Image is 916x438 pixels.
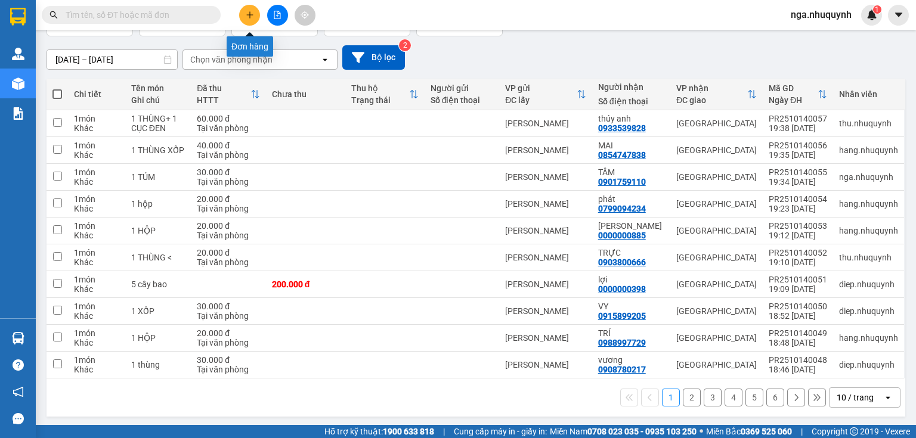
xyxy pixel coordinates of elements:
[505,145,586,155] div: [PERSON_NAME]
[769,328,827,338] div: PR2510140049
[763,79,833,110] th: Toggle SortBy
[850,427,858,436] span: copyright
[74,114,119,123] div: 1 món
[13,413,24,424] span: message
[131,145,185,155] div: 1 THÙNG XỐP
[399,39,411,51] sup: 2
[131,226,185,235] div: 1 HỘP
[867,10,877,20] img: icon-new-feature
[676,119,757,128] div: [GEOGRAPHIC_DATA]
[683,389,701,406] button: 2
[197,257,259,267] div: Tại văn phòng
[131,253,185,262] div: 1 THÙNG <
[676,83,747,93] div: VP nhận
[741,427,792,436] strong: 0369 525 060
[74,194,119,204] div: 1 món
[550,425,697,438] span: Miền Nam
[769,311,827,321] div: 18:52 [DATE]
[74,365,119,374] div: Khác
[197,83,250,93] div: Đã thu
[676,145,757,155] div: [GEOGRAPHIC_DATA]
[324,425,434,438] span: Hỗ trợ kỹ thuật:
[598,257,646,267] div: 0903800666
[875,5,879,14] span: 1
[598,311,646,321] div: 0915899205
[351,83,409,93] div: Thu hộ
[351,95,409,105] div: Trạng thái
[769,114,827,123] div: PR2510140057
[839,199,898,209] div: hang.nhuquynh
[197,328,259,338] div: 20.000 đ
[443,425,445,438] span: |
[676,279,757,289] div: [GEOGRAPHIC_DATA]
[598,194,664,204] div: phát
[598,284,646,294] div: 0000000398
[431,95,493,105] div: Số điện thoại
[598,248,664,257] div: TRỰC
[839,119,898,128] div: thu.nhuquynh
[74,177,119,187] div: Khác
[12,332,24,344] img: warehouse-icon
[505,306,586,316] div: [PERSON_NAME]
[197,221,259,231] div: 20.000 đ
[769,167,827,177] div: PR2510140055
[769,194,827,204] div: PR2510140054
[598,82,664,92] div: Người nhận
[131,333,185,343] div: 1 HỘP
[49,11,58,19] span: search
[301,11,309,19] span: aim
[273,11,281,19] span: file-add
[74,123,119,133] div: Khác
[598,114,664,123] div: thúy anh
[272,279,339,289] div: 200.000 đ
[839,226,898,235] div: hang.nhuquynh
[781,7,861,22] span: nga.nhuquynh
[74,221,119,231] div: 1 món
[598,177,646,187] div: 0901759110
[769,275,827,284] div: PR2510140051
[499,79,592,110] th: Toggle SortBy
[197,167,259,177] div: 30.000 đ
[197,177,259,187] div: Tại văn phòng
[197,311,259,321] div: Tại văn phòng
[769,150,827,160] div: 19:35 [DATE]
[769,141,827,150] div: PR2510140056
[598,97,664,106] div: Số điện thoại
[801,425,803,438] span: |
[197,355,259,365] div: 30.000 đ
[598,150,646,160] div: 0854747838
[131,306,185,316] div: 1 XỐP
[74,338,119,347] div: Khác
[197,365,259,374] div: Tại văn phòng
[431,83,493,93] div: Người gửi
[197,231,259,240] div: Tại văn phòng
[12,77,24,90] img: warehouse-icon
[598,338,646,347] div: 0988997729
[676,199,757,209] div: [GEOGRAPHIC_DATA]
[74,150,119,160] div: Khác
[839,89,898,99] div: Nhân viên
[769,365,827,374] div: 18:46 [DATE]
[66,8,206,21] input: Tìm tên, số ĐT hoặc mã đơn
[839,333,898,343] div: hang.nhuquynh
[676,253,757,262] div: [GEOGRAPHIC_DATA]
[769,284,827,294] div: 19:09 [DATE]
[342,45,405,70] button: Bộ lọc
[839,253,898,262] div: thu.nhuquynh
[10,8,26,26] img: logo-vxr
[197,302,259,311] div: 30.000 đ
[598,302,664,311] div: VY
[837,392,874,403] div: 10 / trang
[197,204,259,213] div: Tại văn phòng
[670,79,763,110] th: Toggle SortBy
[47,50,177,69] input: Select a date range.
[272,89,339,99] div: Chưa thu
[769,248,827,257] div: PR2510140052
[131,83,185,93] div: Tên món
[505,279,586,289] div: [PERSON_NAME]
[197,150,259,160] div: Tại văn phòng
[239,5,260,26] button: plus
[676,226,757,235] div: [GEOGRAPHIC_DATA]
[505,253,586,262] div: [PERSON_NAME]
[769,204,827,213] div: 19:23 [DATE]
